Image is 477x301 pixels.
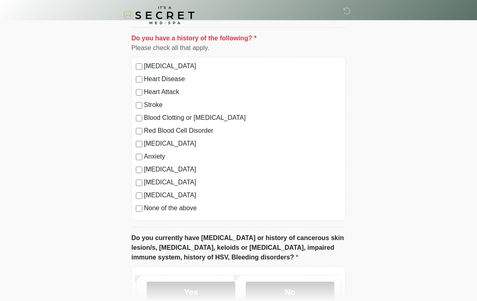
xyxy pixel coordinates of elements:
label: Heart Disease [144,74,341,84]
label: Anxiety [144,152,341,161]
label: [MEDICAL_DATA] [144,139,341,148]
input: Blood Clotting or [MEDICAL_DATA] [136,115,142,121]
label: Red Blood Cell Disorder [144,126,341,136]
label: Stroke [144,100,341,110]
input: None of the above [136,205,142,212]
input: Stroke [136,102,142,109]
label: [MEDICAL_DATA] [144,61,341,71]
label: [MEDICAL_DATA] [144,178,341,187]
label: None of the above [144,203,341,213]
input: [MEDICAL_DATA] [136,167,142,173]
input: [MEDICAL_DATA] [136,192,142,199]
input: Heart Disease [136,76,142,83]
input: [MEDICAL_DATA] [136,180,142,186]
img: It's A Secret Med Spa Logo [123,6,194,24]
label: [MEDICAL_DATA] [144,190,341,200]
label: Heart Attack [144,87,341,97]
input: [MEDICAL_DATA] [136,63,142,70]
input: Red Blood Cell Disorder [136,128,142,134]
input: Heart Attack [136,89,142,96]
input: Anxiety [136,154,142,160]
label: Do you have a history of the following? [131,33,256,43]
input: [MEDICAL_DATA] [136,141,142,147]
label: Blood Clotting or [MEDICAL_DATA] [144,113,341,123]
label: [MEDICAL_DATA] [144,165,341,174]
div: Please check all that apply. [131,43,346,53]
label: Do you currently have [MEDICAL_DATA] or history of cancerous skin lesion/s, [MEDICAL_DATA], keloi... [131,233,346,262]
